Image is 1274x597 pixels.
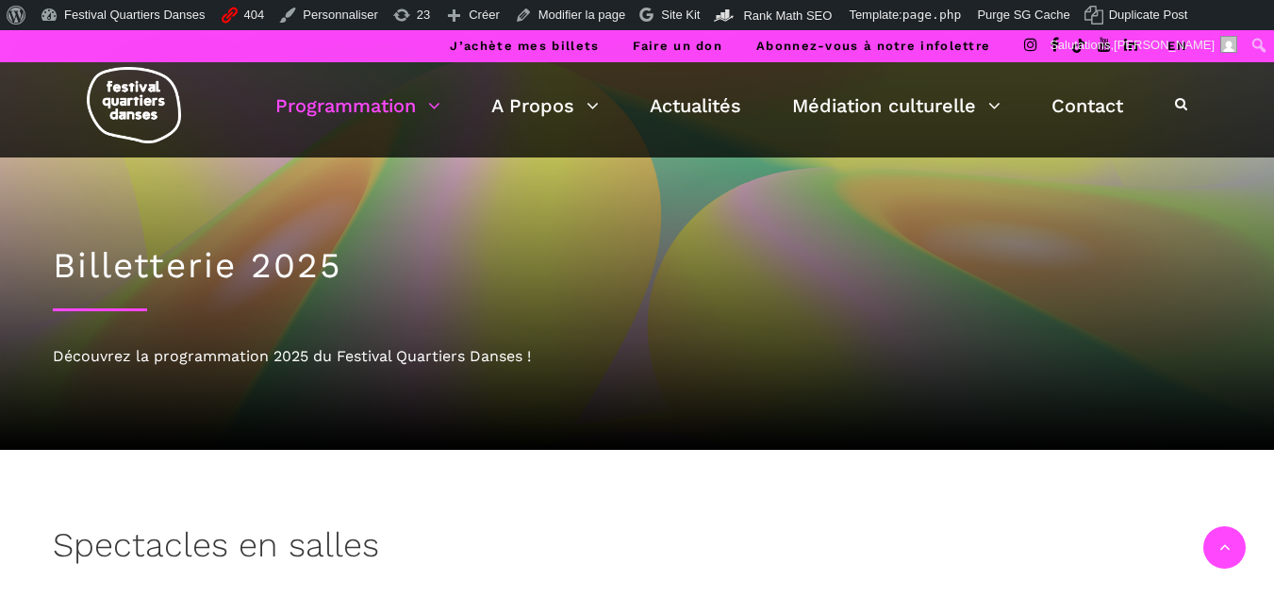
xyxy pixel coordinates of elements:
[633,39,722,53] a: Faire un don
[275,90,440,122] a: Programmation
[53,344,1222,369] div: Découvrez la programmation 2025 du Festival Quartiers Danses !
[650,90,741,122] a: Actualités
[1051,90,1123,122] a: Contact
[756,39,990,53] a: Abonnez-vous à notre infolettre
[87,67,181,143] img: logo-fqd-med
[792,90,1001,122] a: Médiation culturelle
[661,8,700,22] span: Site Kit
[1043,30,1245,60] a: Salutations,
[491,90,599,122] a: A Propos
[450,39,599,53] a: J’achète mes billets
[53,525,379,572] h3: Spectacles en salles
[1114,38,1215,52] span: [PERSON_NAME]
[53,245,1222,287] h1: Billetterie 2025
[902,8,962,22] span: page.php
[743,8,832,23] span: Rank Math SEO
